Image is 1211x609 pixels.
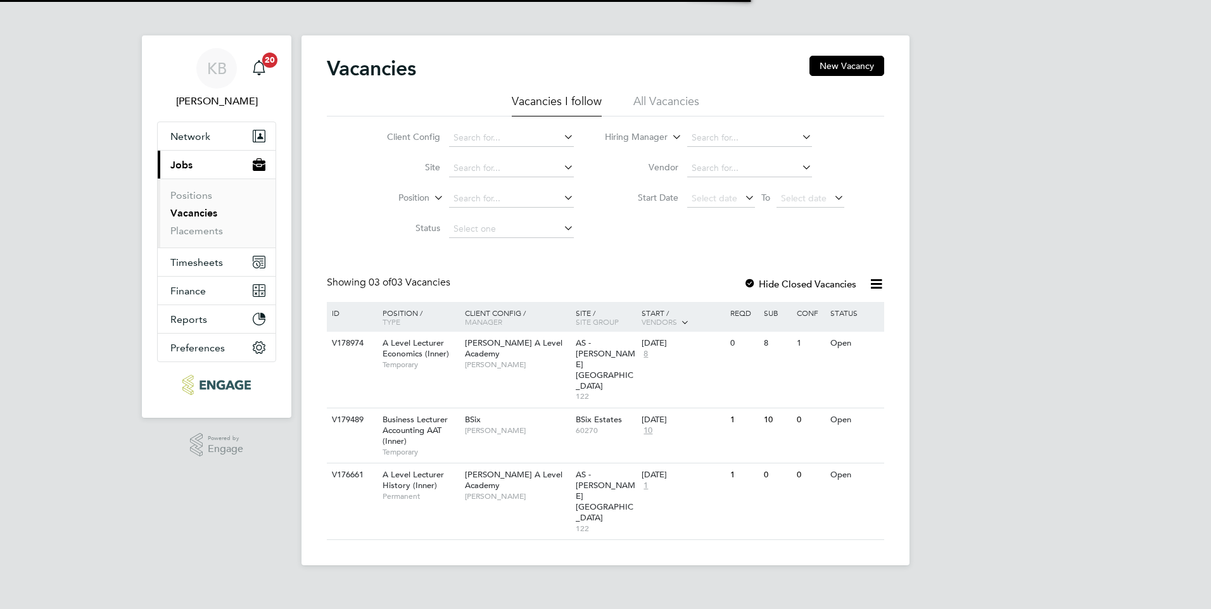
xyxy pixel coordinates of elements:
[781,192,827,204] span: Select date
[512,94,602,116] li: Vacancies I follow
[465,425,569,436] span: [PERSON_NAME]
[794,332,827,355] div: 1
[170,342,225,354] span: Preferences
[157,48,276,109] a: KB[PERSON_NAME]
[246,48,272,89] a: 20
[158,122,276,150] button: Network
[462,302,573,332] div: Client Config /
[744,278,856,290] label: Hide Closed Vacancies
[327,56,416,81] h2: Vacancies
[190,433,244,457] a: Powered byEngage
[170,313,207,325] span: Reports
[692,192,737,204] span: Select date
[465,337,562,359] span: [PERSON_NAME] A Level Academy
[327,276,453,289] div: Showing
[576,524,636,534] span: 122
[383,360,459,370] span: Temporary
[383,317,400,327] span: Type
[809,56,884,76] button: New Vacancy
[449,220,574,238] input: Select one
[170,130,210,142] span: Network
[367,161,440,173] label: Site
[170,285,206,297] span: Finance
[827,332,882,355] div: Open
[761,302,794,323] div: Sub
[595,131,668,144] label: Hiring Manager
[158,334,276,361] button: Preferences
[357,192,429,204] label: Position
[576,317,619,327] span: Site Group
[465,469,562,491] span: [PERSON_NAME] A Level Academy
[642,349,650,360] span: 8
[465,414,481,425] span: BSix
[373,302,462,332] div: Position /
[449,129,574,147] input: Search for...
[142,35,291,418] nav: Main navigation
[157,375,276,395] a: Go to home page
[369,276,450,289] span: 03 Vacancies
[794,302,827,323] div: Conf
[642,415,724,425] div: [DATE]
[576,391,636,401] span: 122
[449,190,574,208] input: Search for...
[465,491,569,501] span: [PERSON_NAME]
[794,408,827,432] div: 0
[794,463,827,487] div: 0
[158,277,276,304] button: Finance
[367,131,440,142] label: Client Config
[329,302,373,323] div: ID
[605,192,678,203] label: Start Date
[633,94,699,116] li: All Vacancies
[827,302,882,323] div: Status
[465,360,569,370] span: [PERSON_NAME]
[383,491,459,501] span: Permanent
[576,337,635,391] span: AS - [PERSON_NAME][GEOGRAPHIC_DATA]
[642,470,724,480] div: [DATE]
[687,129,812,147] input: Search for...
[576,469,635,523] span: AS - [PERSON_NAME][GEOGRAPHIC_DATA]
[170,207,217,219] a: Vacancies
[638,302,727,334] div: Start /
[727,332,760,355] div: 0
[182,375,250,395] img: ncclondon-logo-retina.png
[383,447,459,457] span: Temporary
[761,408,794,432] div: 10
[758,189,774,206] span: To
[158,305,276,333] button: Reports
[170,159,193,171] span: Jobs
[383,337,449,359] span: A Level Lecturer Economics (Inner)
[576,425,636,436] span: 60270
[158,151,276,179] button: Jobs
[827,408,882,432] div: Open
[383,414,448,446] span: Business Lecturer Accounting AAT (Inner)
[369,276,391,289] span: 03 of
[605,161,678,173] label: Vendor
[367,222,440,234] label: Status
[158,248,276,276] button: Timesheets
[157,94,276,109] span: Kerry Baker
[727,408,760,432] div: 1
[761,332,794,355] div: 8
[687,160,812,177] input: Search for...
[208,433,243,444] span: Powered by
[573,302,639,332] div: Site /
[158,179,276,248] div: Jobs
[727,302,760,323] div: Reqd
[576,414,622,425] span: BSix Estates
[170,225,223,237] a: Placements
[383,469,444,491] span: A Level Lecturer History (Inner)
[208,444,243,455] span: Engage
[642,317,677,327] span: Vendors
[329,332,373,355] div: V178974
[170,189,212,201] a: Positions
[827,463,882,487] div: Open
[262,53,277,68] span: 20
[761,463,794,487] div: 0
[329,463,373,487] div: V176661
[207,60,227,77] span: KB
[329,408,373,432] div: V179489
[727,463,760,487] div: 1
[642,480,650,491] span: 1
[642,425,654,436] span: 10
[449,160,574,177] input: Search for...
